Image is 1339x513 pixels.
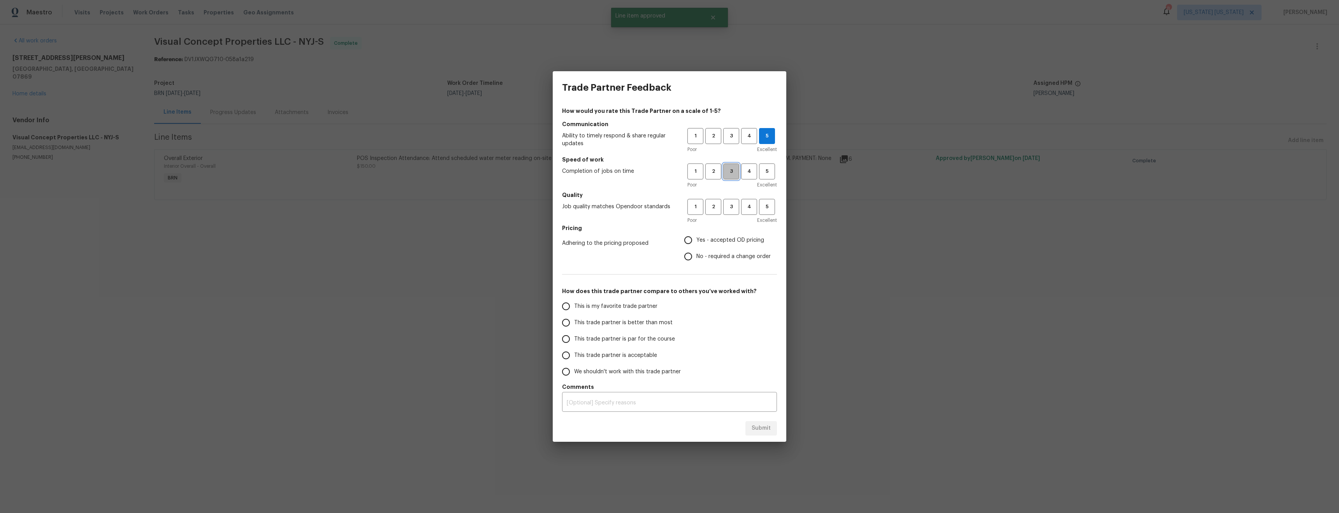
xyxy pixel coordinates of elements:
[723,163,739,179] button: 3
[562,167,675,175] span: Completion of jobs on time
[562,191,777,199] h5: Quality
[687,216,697,224] span: Poor
[723,199,739,215] button: 3
[724,132,738,141] span: 3
[687,146,697,153] span: Poor
[562,120,777,128] h5: Communication
[759,132,775,141] span: 5
[562,156,777,163] h5: Speed of work
[742,202,756,211] span: 4
[759,199,775,215] button: 5
[562,383,777,391] h5: Comments
[742,132,756,141] span: 4
[562,132,675,148] span: Ability to timely respond & share regular updates
[562,298,777,380] div: How does this trade partner compare to others you’ve worked with?
[562,203,675,211] span: Job quality matches Opendoor standards
[696,253,771,261] span: No - required a change order
[741,199,757,215] button: 4
[696,236,764,244] span: Yes - accepted OD pricing
[574,368,681,376] span: We shouldn't work with this trade partner
[687,128,703,144] button: 1
[741,163,757,179] button: 4
[688,132,703,141] span: 1
[562,224,777,232] h5: Pricing
[687,163,703,179] button: 1
[706,167,720,176] span: 2
[760,202,774,211] span: 5
[688,167,703,176] span: 1
[723,128,739,144] button: 3
[574,302,657,311] span: This is my favorite trade partner
[574,319,673,327] span: This trade partner is better than most
[705,128,721,144] button: 2
[759,128,775,144] button: 5
[741,128,757,144] button: 4
[684,232,777,265] div: Pricing
[562,239,672,247] span: Adhering to the pricing proposed
[687,199,703,215] button: 1
[688,202,703,211] span: 1
[574,351,657,360] span: This trade partner is acceptable
[562,287,777,295] h5: How does this trade partner compare to others you’ve worked with?
[687,181,697,189] span: Poor
[759,163,775,179] button: 5
[562,107,777,115] h4: How would you rate this Trade Partner on a scale of 1-5?
[760,167,774,176] span: 5
[742,167,756,176] span: 4
[705,163,721,179] button: 2
[705,199,721,215] button: 2
[574,335,675,343] span: This trade partner is par for the course
[562,82,671,93] h3: Trade Partner Feedback
[757,216,777,224] span: Excellent
[724,167,738,176] span: 3
[757,181,777,189] span: Excellent
[757,146,777,153] span: Excellent
[706,202,720,211] span: 2
[706,132,720,141] span: 2
[724,202,738,211] span: 3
